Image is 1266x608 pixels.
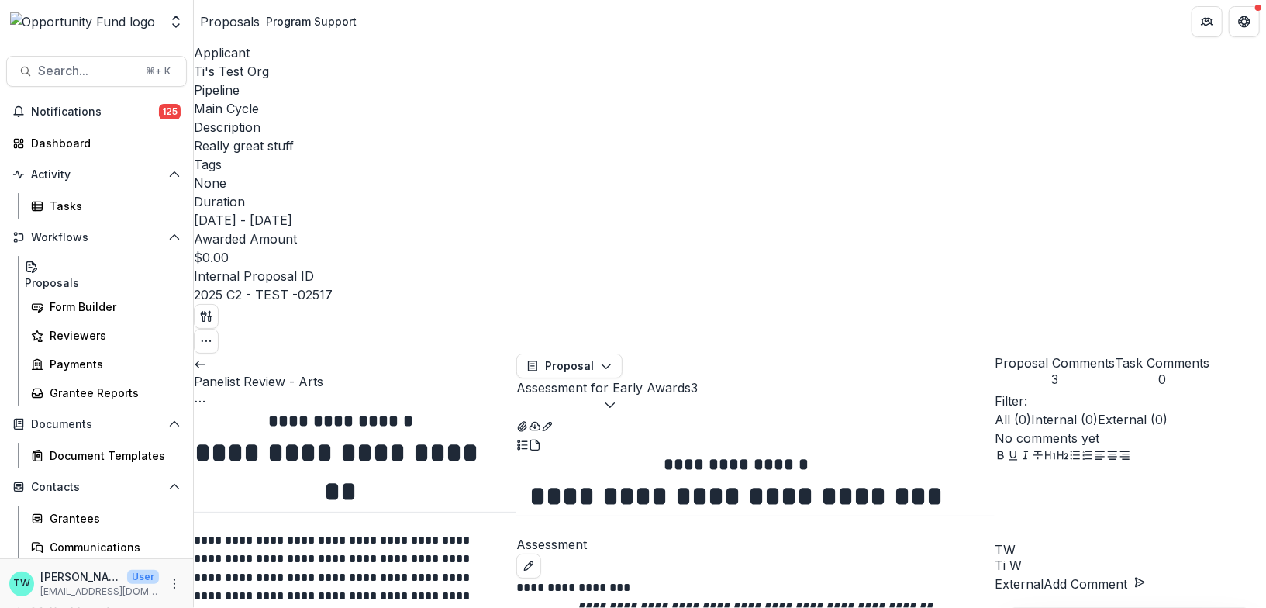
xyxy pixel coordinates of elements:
button: External [995,575,1044,593]
div: Grantee Reports [50,385,174,401]
button: Add Comment [1044,575,1146,593]
button: Italicize [1019,447,1032,466]
a: Proposals [25,256,79,291]
span: Internal ( 0 ) [1031,412,1098,427]
p: 2025 C2 - TEST -02517 [194,285,333,304]
div: Form Builder [50,299,174,315]
button: Task Comments [1115,354,1209,387]
span: Search... [38,64,136,78]
p: [EMAIL_ADDRESS][DOMAIN_NAME] [40,585,159,599]
span: All ( 0 ) [995,412,1031,427]
p: User [127,570,159,584]
span: 3 [995,372,1115,387]
button: Partners [1192,6,1223,37]
p: Pipeline [194,81,1266,99]
button: Open Documents [6,412,187,437]
button: Plaintext view [516,434,529,453]
span: Documents [31,418,162,431]
a: Grantee Reports [25,380,187,406]
button: Open entity switcher [165,6,187,37]
a: Ti's Test Org [194,64,269,79]
p: Description [194,118,1266,136]
p: $0.00 [194,248,229,267]
button: Assessment for Early Awards3 [516,378,698,416]
div: Payments [50,356,174,372]
a: Form Builder [25,294,187,320]
a: Reviewers [25,323,187,348]
button: Heading 1 [1044,447,1057,466]
p: [PERSON_NAME] [40,568,121,585]
a: Grantees [25,506,187,531]
p: Filter: [995,392,1266,410]
div: Communications [50,539,174,555]
button: Open Contacts [6,475,187,499]
p: Duration [194,192,1266,211]
span: Notifications [31,105,159,119]
button: Proposal [516,354,623,378]
button: Underline [1007,447,1019,466]
button: Bullet List [1069,447,1081,466]
img: Opportunity Fund logo [10,12,156,31]
span: External ( 0 ) [1098,412,1168,427]
button: Get Help [1229,6,1260,37]
a: Communications [25,534,187,560]
button: PDF view [529,434,541,453]
button: View Attached Files [516,416,529,434]
div: Reviewers [50,327,174,344]
button: Align Right [1119,447,1131,466]
p: Awarded Amount [194,230,1266,248]
div: Program Support [266,13,357,29]
p: [DATE] - [DATE] [194,211,292,230]
p: Applicant [194,43,1266,62]
span: Contacts [31,481,162,494]
p: Assessment [516,535,995,554]
h3: Panelist Review - Arts [194,372,516,391]
button: Ordered List [1081,447,1094,466]
div: Ti Wilhelm [13,579,30,589]
div: Document Templates [50,447,174,464]
button: Align Left [1094,447,1106,466]
div: Proposals [25,275,79,291]
button: Open Activity [6,162,187,187]
div: ⌘ + K [143,63,174,80]
button: Edit as form [541,416,554,434]
nav: breadcrumb [200,10,363,33]
button: edit [516,554,541,579]
div: Dashboard [31,135,174,151]
button: More [165,575,184,593]
p: Tags [194,155,1266,174]
p: Internal Proposal ID [194,267,1266,285]
button: Strike [1032,447,1044,466]
button: Align Center [1106,447,1119,466]
p: No comments yet [995,429,1266,447]
button: Options [194,391,206,409]
a: Payments [25,351,187,377]
button: Open Workflows [6,225,187,250]
span: 125 [159,104,181,119]
button: Proposal Comments [995,354,1115,387]
p: Main Cycle [194,99,259,118]
button: Search... [6,56,187,87]
p: Really great stuff [194,136,294,155]
span: 0 [1115,372,1209,387]
a: Dashboard [6,130,187,156]
button: Heading 2 [1057,447,1069,466]
div: Tasks [50,198,174,214]
a: Document Templates [25,443,187,468]
button: Notifications125 [6,99,187,124]
div: Grantees [50,510,174,527]
a: Tasks [25,193,187,219]
div: Ti Wilhelm [995,544,1266,556]
span: Activity [31,168,162,181]
p: Ti W [995,556,1266,575]
p: None [194,174,226,192]
button: Bold [995,447,1007,466]
span: Workflows [31,231,162,244]
a: Proposals [200,12,260,31]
